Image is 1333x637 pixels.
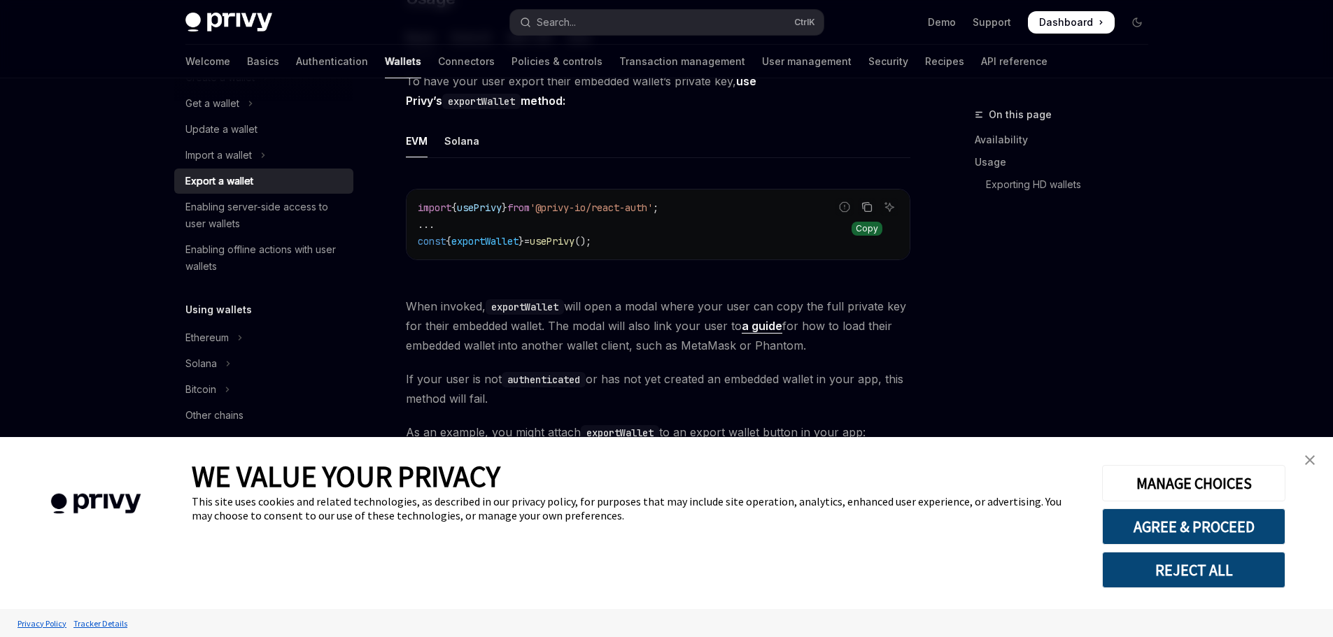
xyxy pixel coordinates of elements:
div: Bitcoin [185,381,216,398]
button: Report incorrect code [835,198,854,216]
span: ... [418,218,435,231]
div: Import a wallet [185,147,252,164]
button: Toggle Solana section [174,351,353,376]
span: To have your user export their embedded wallet’s private key, [406,71,910,110]
button: Toggle Get a wallet section [174,91,353,116]
span: usePrivy [457,201,502,214]
span: from [507,201,530,214]
a: Security [868,45,908,78]
span: const [418,235,446,248]
div: Other chains [185,407,244,424]
span: ; [653,201,658,214]
button: AGREE & PROCEED [1102,508,1285,545]
span: { [446,235,451,248]
img: close banner [1305,455,1315,465]
a: Availability [975,129,1159,151]
h5: Using wallets [185,301,252,318]
a: Transaction management [619,45,745,78]
a: Exporting HD wallets [975,173,1159,196]
a: Other chains [174,403,353,428]
a: Usage [975,151,1159,173]
a: Recipes [925,45,964,78]
code: exportWallet [486,299,564,315]
span: } [502,201,507,214]
span: On this page [989,106,1052,123]
a: a guide [742,319,782,334]
div: This site uses cookies and related technologies, as described in our privacy policy, for purposes... [192,494,1081,522]
button: Toggle dark mode [1126,11,1148,34]
span: If your user is not or has not yet created an embedded wallet in your app, this method will fail. [406,369,910,408]
div: EVM smart wallets [185,433,268,450]
span: '@privy-io/react-auth' [530,201,653,214]
button: Copy the contents from the code block [858,198,876,216]
img: company logo [21,473,171,534]
div: Solana [444,124,479,157]
a: Enabling server-side access to user wallets [174,194,353,236]
a: Policies & controls [512,45,602,78]
button: Toggle EVM smart wallets section [174,429,353,454]
a: Privacy Policy [14,611,70,636]
a: Update a wallet [174,117,353,142]
button: MANAGE CHOICES [1102,465,1285,501]
a: Basics [247,45,279,78]
div: Enabling offline actions with user wallets [185,241,345,275]
a: API reference [981,45,1048,78]
code: authenticated [502,372,586,387]
a: Welcome [185,45,230,78]
span: When invoked, will open a modal where your user can copy the full private key for their embedded ... [406,296,910,355]
div: Enabling server-side access to user wallets [185,199,345,232]
span: import [418,201,451,214]
img: dark logo [185,13,272,32]
code: exportWallet [581,425,659,441]
a: User management [762,45,852,78]
button: Ask AI [880,198,898,216]
span: As an example, you might attach to an export wallet button in your app: [406,422,910,442]
a: Dashboard [1028,11,1115,34]
div: Get a wallet [185,95,239,112]
div: Update a wallet [185,121,258,138]
code: exportWallet [442,94,521,109]
a: Tracker Details [70,611,131,636]
span: WE VALUE YOUR PRIVACY [192,458,500,494]
a: Connectors [438,45,495,78]
span: } [519,235,524,248]
div: Export a wallet [185,173,253,189]
button: Toggle Bitcoin section [174,377,353,402]
div: Copy [852,222,882,236]
a: Export a wallet [174,169,353,194]
button: Toggle Ethereum section [174,325,353,350]
a: close banner [1296,446,1324,474]
a: Support [973,15,1011,29]
span: Ctrl K [794,17,815,28]
strong: use Privy’s method: [406,74,756,108]
a: Wallets [385,45,421,78]
button: Toggle Import a wallet section [174,143,353,168]
span: { [451,201,457,214]
a: Enabling offline actions with user wallets [174,237,353,279]
div: Ethereum [185,329,229,346]
a: Demo [928,15,956,29]
span: exportWallet [451,235,519,248]
div: Solana [185,355,217,372]
div: Search... [537,14,576,31]
span: usePrivy [530,235,574,248]
span: (); [574,235,591,248]
a: Authentication [296,45,368,78]
span: Dashboard [1039,15,1093,29]
button: Open search [510,10,824,35]
div: EVM [406,124,428,157]
span: = [524,235,530,248]
button: REJECT ALL [1102,552,1285,588]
